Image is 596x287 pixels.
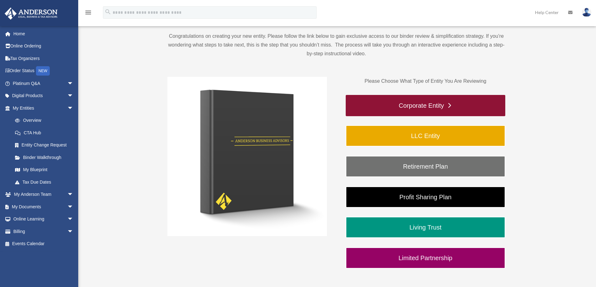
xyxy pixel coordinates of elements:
[67,200,80,213] span: arrow_drop_down
[167,32,505,58] p: Congratulations on creating your new entity. Please follow the link below to gain exclusive acces...
[346,95,505,116] a: Corporate Entity
[9,126,83,139] a: CTA Hub
[346,186,505,208] a: Profit Sharing Plan
[104,8,111,15] i: search
[84,11,92,16] a: menu
[9,139,83,151] a: Entity Change Request
[4,238,83,250] a: Events Calendar
[4,65,83,77] a: Order StatusNEW
[9,164,83,176] a: My Blueprint
[67,213,80,226] span: arrow_drop_down
[346,247,505,269] a: Limited Partnership
[67,102,80,115] span: arrow_drop_down
[9,176,83,188] a: Tax Due Dates
[67,225,80,238] span: arrow_drop_down
[9,151,80,164] a: Binder Walkthrough
[67,77,80,90] span: arrow_drop_down
[4,27,83,40] a: Home
[4,52,83,65] a: Tax Organizers
[36,66,50,76] div: NEW
[346,217,505,238] a: Living Trust
[4,200,83,213] a: My Documentsarrow_drop_down
[4,90,83,102] a: Digital Productsarrow_drop_down
[84,9,92,16] i: menu
[4,213,83,225] a: Online Learningarrow_drop_down
[67,188,80,201] span: arrow_drop_down
[582,8,591,17] img: User Pic
[9,114,83,127] a: Overview
[346,77,505,86] p: Please Choose What Type of Entity You Are Reviewing
[4,102,83,114] a: My Entitiesarrow_drop_down
[67,90,80,102] span: arrow_drop_down
[4,225,83,238] a: Billingarrow_drop_down
[346,156,505,177] a: Retirement Plan
[346,125,505,146] a: LLC Entity
[4,77,83,90] a: Platinum Q&Aarrow_drop_down
[4,188,83,201] a: My Anderson Teamarrow_drop_down
[4,40,83,52] a: Online Ordering
[3,7,59,20] img: Anderson Advisors Platinum Portal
